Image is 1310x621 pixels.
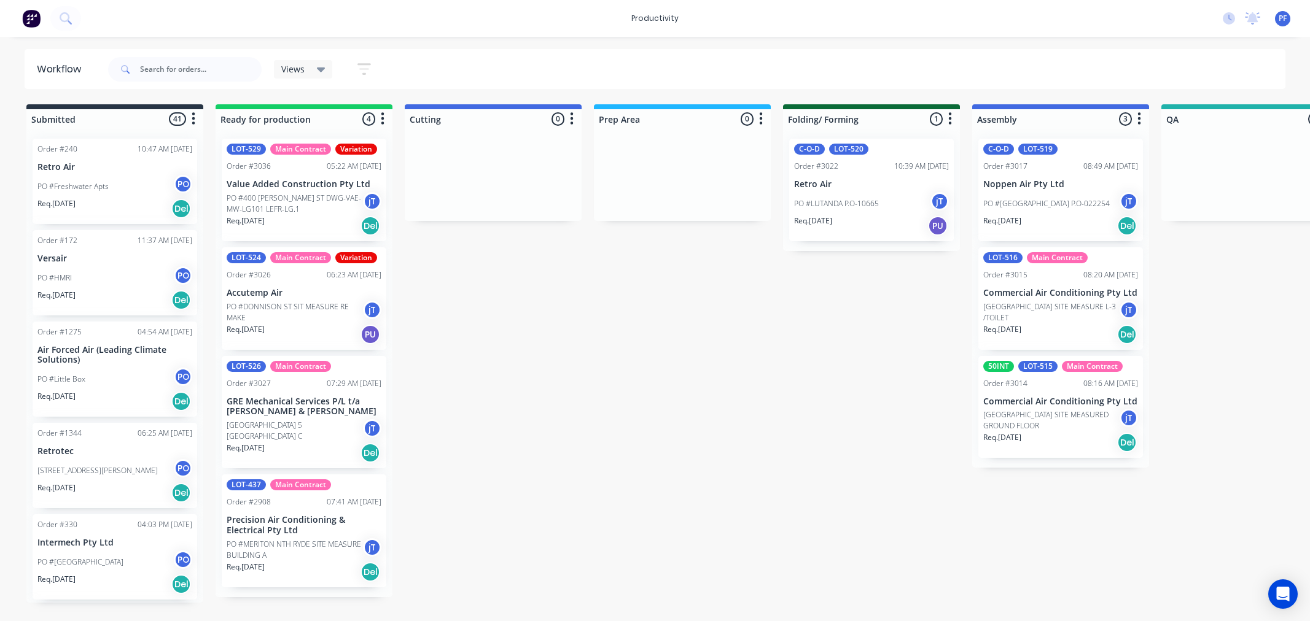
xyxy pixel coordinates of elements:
[1027,252,1088,263] div: Main Contract
[625,9,685,28] div: productivity
[983,179,1138,190] p: Noppen Air Pty Ltd
[222,474,386,587] div: LOT-437Main ContractOrder #290807:41 AM [DATE]Precision Air Conditioning & Electrical Pty LtdPO #...
[33,322,197,417] div: Order #127504:54 AM [DATE]Air Forced Air (Leading Climate Solutions)PO #Little BoxPOReq.[DATE]Del
[33,139,197,224] div: Order #24010:47 AM [DATE]Retro AirPO #Freshwater AptsPOReq.[DATE]Del
[1083,269,1138,280] div: 08:20 AM [DATE]
[327,496,381,507] div: 07:41 AM [DATE]
[37,465,158,476] p: [STREET_ADDRESS][PERSON_NAME]
[930,192,949,210] div: jT
[335,144,377,155] div: Variation
[983,215,1021,226] p: Req. [DATE]
[227,193,363,215] p: PO #400 [PERSON_NAME] ST DWG-VAE-MW-LG101 LEFR-LG.1
[894,161,949,172] div: 10:39 AM [DATE]
[983,324,1021,335] p: Req. [DATE]
[1268,579,1298,609] div: Open Intercom Messenger
[37,391,76,402] p: Req. [DATE]
[1117,216,1137,236] div: Del
[1117,325,1137,344] div: Del
[171,290,191,310] div: Del
[37,428,82,439] div: Order #1344
[983,301,1120,323] p: [GEOGRAPHIC_DATA] SITE MEASURE L-3 /TOILET
[327,269,381,280] div: 06:23 AM [DATE]
[363,419,381,438] div: jT
[37,557,123,568] p: PO #[GEOGRAPHIC_DATA]
[270,144,331,155] div: Main Contract
[983,269,1027,280] div: Order #3015
[270,252,331,263] div: Main Contract
[1062,361,1123,372] div: Main Contract
[37,374,85,385] p: PO #Little Box
[37,162,192,172] p: Retro Air
[983,361,1014,372] div: 50INT
[37,198,76,209] p: Req. [DATE]
[227,396,381,417] p: GRE Mechanical Services P/L t/a [PERSON_NAME] & [PERSON_NAME]
[171,483,191,503] div: Del
[222,139,386,241] div: LOT-529Main ContractVariationOrder #303605:22 AM [DATE]Value Added Construction Pty LtdPO #400 [P...
[222,356,386,469] div: LOT-526Main ContractOrder #302707:29 AM [DATE]GRE Mechanical Services P/L t/a [PERSON_NAME] & [PE...
[983,409,1120,431] p: [GEOGRAPHIC_DATA] SITE MEASURED GROUND FLOOR
[327,161,381,172] div: 05:22 AM [DATE]
[983,198,1110,209] p: PO #[GEOGRAPHIC_DATA] P.O-022254
[361,325,380,344] div: PU
[1120,301,1138,319] div: jT
[794,179,949,190] p: Retro Air
[983,161,1027,172] div: Order #3017
[363,538,381,557] div: jT
[33,423,197,508] div: Order #134406:25 AM [DATE]Retrotec[STREET_ADDRESS][PERSON_NAME]POReq.[DATE]Del
[37,253,192,264] p: Versair
[829,144,868,155] div: LOT-520
[227,252,266,263] div: LOT-524
[978,139,1143,241] div: C-O-DLOT-519Order #301708:49 AM [DATE]Noppen Air Pty LtdPO #[GEOGRAPHIC_DATA] P.O-022254jTReq.[DA...
[227,179,381,190] p: Value Added Construction Pty Ltd
[227,442,265,453] p: Req. [DATE]
[978,247,1143,350] div: LOT-516Main ContractOrder #301508:20 AM [DATE]Commercial Air Conditioning Pty Ltd[GEOGRAPHIC_DATA...
[335,252,377,263] div: Variation
[138,235,192,246] div: 11:37 AM [DATE]
[37,519,77,530] div: Order #330
[270,479,331,490] div: Main Contract
[37,290,76,301] p: Req. [DATE]
[1117,433,1137,452] div: Del
[33,514,197,600] div: Order #33004:03 PM [DATE]Intermech Pty LtdPO #[GEOGRAPHIC_DATA]POReq.[DATE]Del
[281,63,305,75] span: Views
[174,368,192,386] div: PO
[171,199,191,218] div: Del
[37,272,72,283] p: PO #HMRI
[227,496,271,507] div: Order #2908
[794,215,832,226] p: Req. [DATE]
[794,144,825,155] div: C-O-D
[222,247,386,350] div: LOT-524Main ContractVariationOrder #302606:23 AM [DATE]Accutemp AirPO #DONNISON ST SIT MEASURE RE...
[37,62,87,77] div: Workflow
[361,443,380,463] div: Del
[227,479,266,490] div: LOT-437
[227,361,266,372] div: LOT-526
[983,144,1014,155] div: C-O-D
[983,432,1021,443] p: Req. [DATE]
[174,459,192,477] div: PO
[794,198,879,209] p: PO #LUTANDA P.O-10665
[227,539,363,561] p: PO #MERITON NTH RYDE SITE MEASURE BUILDING A
[138,144,192,155] div: 10:47 AM [DATE]
[227,324,265,335] p: Req. [DATE]
[227,420,363,442] p: [GEOGRAPHIC_DATA] 5 [GEOGRAPHIC_DATA] C
[227,288,381,298] p: Accutemp Air
[1120,192,1138,210] div: jT
[138,428,192,439] div: 06:25 AM [DATE]
[174,266,192,285] div: PO
[37,482,76,493] p: Req. [DATE]
[140,57,262,82] input: Search for orders...
[227,144,266,155] div: LOT-529
[983,396,1138,407] p: Commercial Air Conditioning Pty Ltd
[138,326,192,337] div: 04:54 AM [DATE]
[361,216,380,236] div: Del
[983,252,1023,263] div: LOT-516
[983,288,1138,298] p: Commercial Air Conditioning Pty Ltd
[928,216,948,236] div: PU
[361,562,380,582] div: Del
[37,446,192,457] p: Retrotec
[171,391,191,411] div: Del
[227,161,271,172] div: Order #3036
[37,235,77,246] div: Order #172
[227,378,271,389] div: Order #3027
[270,361,331,372] div: Main Contract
